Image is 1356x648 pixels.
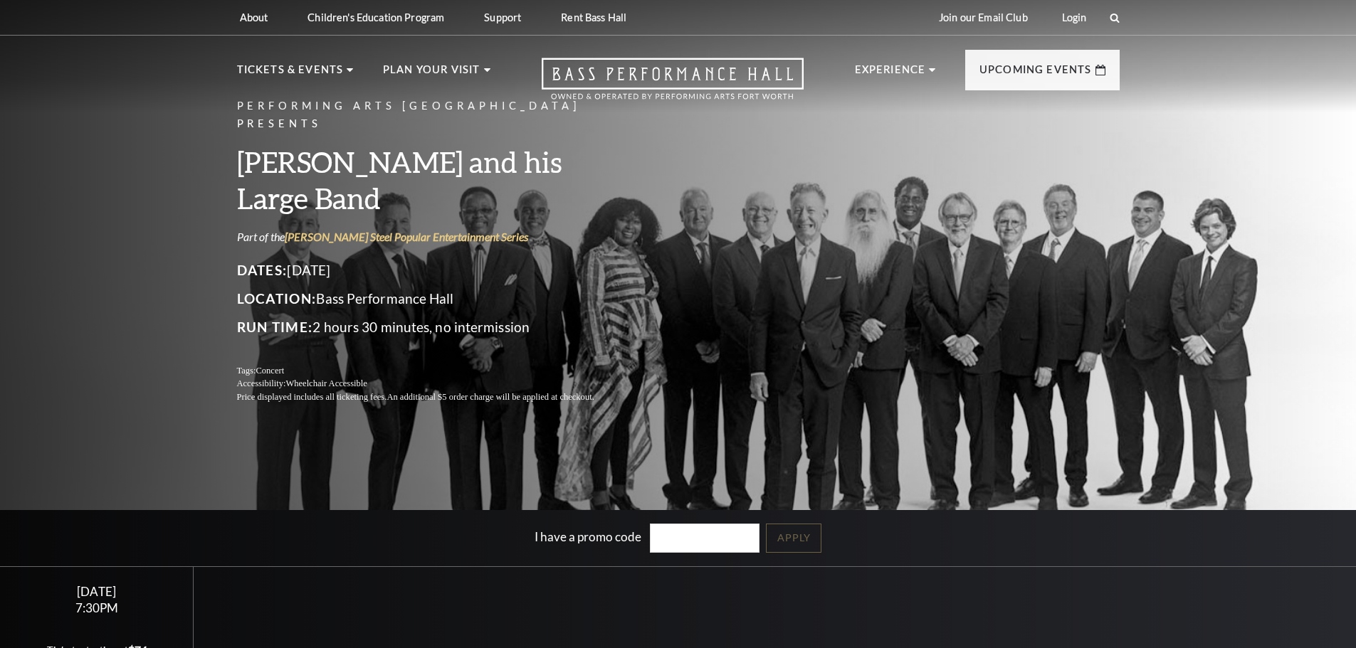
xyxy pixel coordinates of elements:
[979,61,1092,87] p: Upcoming Events
[237,315,629,338] p: 2 hours 30 minutes, no intermission
[561,11,626,23] p: Rent Bass Hall
[17,602,177,614] div: 7:30PM
[237,287,629,309] p: Bass Performance Hall
[240,11,268,23] p: About
[237,290,317,306] span: Location:
[484,11,521,23] p: Support
[387,392,594,402] span: An additional $5 order charge will be applied at checkout.
[237,391,629,404] p: Price displayed includes all ticketing fees.
[285,230,528,243] a: [PERSON_NAME] Steel Popular Entertainment Series
[237,259,629,282] p: [DATE]
[237,97,629,133] p: Performing Arts [GEOGRAPHIC_DATA] Presents
[535,529,641,544] label: I have a promo code
[237,318,313,334] span: Run Time:
[237,229,629,245] p: Part of the
[383,61,480,87] p: Plan Your Visit
[237,377,629,391] p: Accessibility:
[237,262,288,278] span: Dates:
[285,378,367,388] span: Wheelchair Accessible
[17,584,177,599] div: [DATE]
[237,363,629,377] p: Tags:
[256,365,284,375] span: Concert
[237,144,629,216] h3: [PERSON_NAME] and his Large Band
[237,61,344,87] p: Tickets & Events
[855,61,926,87] p: Experience
[308,11,444,23] p: Children's Education Program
